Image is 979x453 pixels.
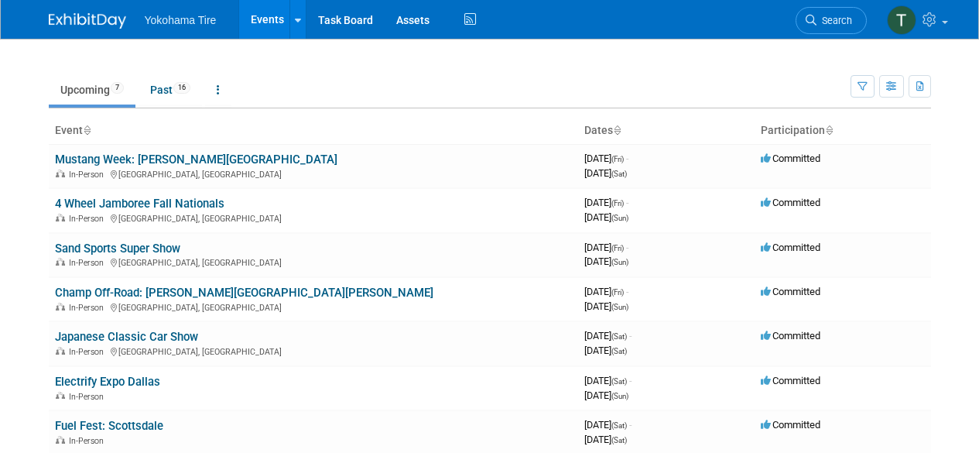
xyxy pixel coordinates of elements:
[584,330,632,341] span: [DATE]
[626,286,628,297] span: -
[55,300,572,313] div: [GEOGRAPHIC_DATA], [GEOGRAPHIC_DATA]
[629,419,632,431] span: -
[49,13,126,29] img: ExhibitDay
[584,167,627,179] span: [DATE]
[611,377,627,386] span: (Sat)
[69,347,108,357] span: In-Person
[56,214,65,221] img: In-Person Event
[56,170,65,177] img: In-Person Event
[55,211,572,224] div: [GEOGRAPHIC_DATA], [GEOGRAPHIC_DATA]
[611,347,627,355] span: (Sat)
[611,303,628,311] span: (Sun)
[69,303,108,313] span: In-Person
[56,436,65,444] img: In-Person Event
[761,375,820,386] span: Committed
[584,211,628,223] span: [DATE]
[611,288,624,297] span: (Fri)
[69,170,108,180] span: In-Person
[83,124,91,136] a: Sort by Event Name
[611,155,624,163] span: (Fri)
[584,153,628,164] span: [DATE]
[55,286,433,300] a: Champ Off-Road: [PERSON_NAME][GEOGRAPHIC_DATA][PERSON_NAME]
[613,124,621,136] a: Sort by Start Date
[584,375,632,386] span: [DATE]
[584,390,628,401] span: [DATE]
[55,345,572,357] div: [GEOGRAPHIC_DATA], [GEOGRAPHIC_DATA]
[611,244,624,252] span: (Fri)
[816,15,852,26] span: Search
[145,14,217,26] span: Yokohama Tire
[55,167,572,180] div: [GEOGRAPHIC_DATA], [GEOGRAPHIC_DATA]
[578,118,755,144] th: Dates
[611,332,627,341] span: (Sat)
[56,347,65,355] img: In-Person Event
[55,153,337,166] a: Mustang Week: [PERSON_NAME][GEOGRAPHIC_DATA]
[584,256,628,267] span: [DATE]
[584,345,627,356] span: [DATE]
[611,421,627,430] span: (Sat)
[69,436,108,446] span: In-Person
[584,434,627,445] span: [DATE]
[56,392,65,400] img: In-Person Event
[626,242,628,253] span: -
[611,436,627,444] span: (Sat)
[796,7,867,34] a: Search
[49,75,135,105] a: Upcoming7
[56,303,65,311] img: In-Person Event
[69,392,108,402] span: In-Person
[611,214,628,222] span: (Sun)
[761,286,820,297] span: Committed
[584,197,628,208] span: [DATE]
[55,330,198,344] a: Japanese Classic Car Show
[626,153,628,164] span: -
[761,419,820,431] span: Committed
[55,256,572,268] div: [GEOGRAPHIC_DATA], [GEOGRAPHIC_DATA]
[761,197,820,208] span: Committed
[49,118,578,144] th: Event
[825,124,833,136] a: Sort by Participation Type
[887,5,916,35] img: Tyler Martin
[56,258,65,266] img: In-Person Event
[611,392,628,400] span: (Sun)
[584,286,628,297] span: [DATE]
[611,170,627,178] span: (Sat)
[611,258,628,266] span: (Sun)
[111,82,124,94] span: 7
[755,118,931,144] th: Participation
[584,419,632,431] span: [DATE]
[173,82,190,94] span: 16
[584,300,628,312] span: [DATE]
[139,75,202,105] a: Past16
[55,242,180,256] a: Sand Sports Super Show
[761,153,820,164] span: Committed
[69,214,108,224] span: In-Person
[629,375,632,386] span: -
[761,242,820,253] span: Committed
[55,375,160,389] a: Electrify Expo Dallas
[55,419,163,433] a: Fuel Fest: Scottsdale
[55,197,224,211] a: 4 Wheel Jamboree Fall Nationals
[761,330,820,341] span: Committed
[626,197,628,208] span: -
[69,258,108,268] span: In-Person
[611,199,624,208] span: (Fri)
[584,242,628,253] span: [DATE]
[629,330,632,341] span: -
